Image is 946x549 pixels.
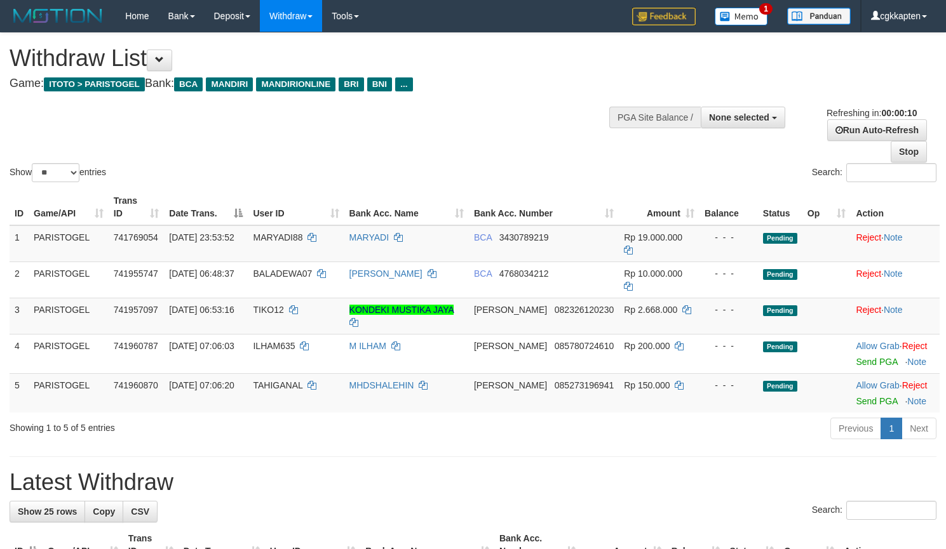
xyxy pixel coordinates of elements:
[846,501,936,520] input: Search:
[624,341,670,351] span: Rp 200.000
[907,357,926,367] a: Note
[253,380,302,390] span: TAHIGANAL
[856,396,897,406] a: Send PGA
[10,77,618,90] h4: Game: Bank:
[884,268,903,279] a: Note
[851,261,940,298] td: ·
[624,232,682,242] span: Rp 19.000.000
[705,267,753,280] div: - - -
[474,305,547,315] span: [PERSON_NAME]
[830,418,881,439] a: Previous
[29,373,109,413] td: PARISTOGEL
[10,334,29,373] td: 4
[609,107,701,128] div: PGA Site Balance /
[123,501,158,522] a: CSV
[10,225,29,262] td: 1
[624,305,677,315] span: Rp 2.668.000
[856,341,899,351] a: Allow Grab
[763,381,797,392] span: Pending
[759,3,773,15] span: 1
[856,357,897,367] a: Send PGA
[555,305,614,315] span: Copy 082326120230 to clipboard
[851,298,940,334] td: ·
[169,305,234,315] span: [DATE] 06:53:16
[474,341,547,351] span: [PERSON_NAME]
[856,341,902,351] span: ·
[763,305,797,316] span: Pending
[253,305,283,315] span: TIKO12
[174,77,203,91] span: BCA
[109,189,165,225] th: Trans ID: activate to sort column ascending
[856,380,902,390] span: ·
[902,341,928,351] a: Reject
[349,341,386,351] a: M ILHAM
[856,305,881,315] a: Reject
[827,119,927,141] a: Run Auto-Refresh
[812,163,936,182] label: Search:
[29,334,109,373] td: PARISTOGEL
[29,298,109,334] td: PARISTOGEL
[802,189,851,225] th: Op: activate to sort column ascending
[881,108,917,118] strong: 00:00:10
[884,232,903,242] a: Note
[902,380,928,390] a: Reject
[619,189,699,225] th: Amount: activate to sort column ascending
[29,261,109,298] td: PARISTOGEL
[705,340,753,352] div: - - -
[349,305,454,315] a: KONDEKI MUSTIKA JAYA
[29,189,109,225] th: Game/API: activate to sort column ascending
[715,8,768,25] img: Button%20Memo.svg
[253,341,295,351] span: ILHAM635
[18,506,77,517] span: Show 25 rows
[851,189,940,225] th: Action
[253,268,312,279] span: BALADEWA07
[349,232,389,242] a: MARYADI
[10,416,384,434] div: Showing 1 to 5 of 5 entries
[395,77,412,91] span: ...
[339,77,363,91] span: BRI
[248,189,344,225] th: User ID: activate to sort column ascending
[705,303,753,316] div: - - -
[256,77,335,91] span: MANDIRIONLINE
[846,163,936,182] input: Search:
[705,231,753,244] div: - - -
[164,189,248,225] th: Date Trans.: activate to sort column descending
[884,305,903,315] a: Note
[705,379,753,392] div: - - -
[114,305,158,315] span: 741957097
[10,163,106,182] label: Show entries
[10,298,29,334] td: 3
[44,77,145,91] span: ITOTO > PARISTOGEL
[787,8,851,25] img: panduan.png
[114,268,158,279] span: 741955747
[851,373,940,413] td: ·
[907,396,926,406] a: Note
[469,189,619,225] th: Bank Acc. Number: activate to sort column ascending
[10,501,85,522] a: Show 25 rows
[763,341,797,352] span: Pending
[84,501,123,522] a: Copy
[758,189,802,225] th: Status
[891,141,927,162] a: Stop
[555,380,614,390] span: Copy 085273196941 to clipboard
[812,501,936,520] label: Search:
[10,373,29,413] td: 5
[902,418,936,439] a: Next
[474,232,492,242] span: BCA
[624,380,670,390] span: Rp 150.000
[709,112,769,122] span: None selected
[856,268,881,279] a: Reject
[856,232,881,242] a: Reject
[851,334,940,373] td: ·
[169,232,234,242] span: [DATE] 23:53:52
[763,233,797,244] span: Pending
[93,506,115,517] span: Copy
[206,77,253,91] span: MANDIRI
[701,107,785,128] button: None selected
[114,341,158,351] span: 741960787
[114,232,158,242] span: 741769054
[10,261,29,298] td: 2
[10,46,618,71] h1: Withdraw List
[367,77,392,91] span: BNI
[699,189,758,225] th: Balance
